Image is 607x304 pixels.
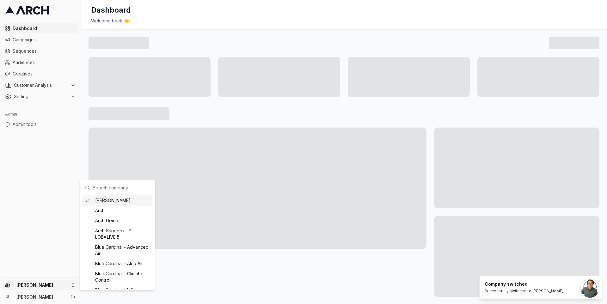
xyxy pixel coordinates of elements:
[81,194,154,289] div: Suggestions
[83,259,152,269] div: Blue Cardinal - Alco Air
[93,181,150,194] input: Search company...
[83,226,152,242] div: Arch Sandbox - !! LOB=LIVE !!
[83,216,152,226] div: Arch Demo
[83,269,152,285] div: Blue Cardinal - Climate Control
[83,285,152,301] div: Blue Cardinal - Infinity [US_STATE] Air
[83,195,152,206] div: [PERSON_NAME]
[83,206,152,216] div: Arch
[83,242,152,259] div: Blue Cardinal - Advanced Air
